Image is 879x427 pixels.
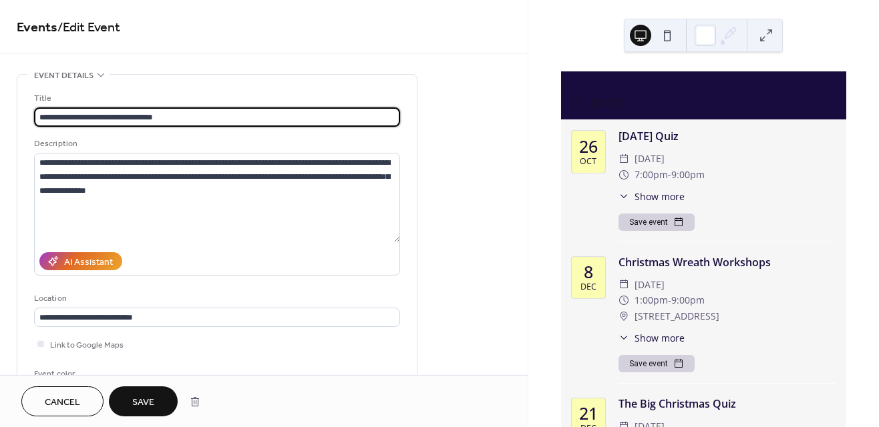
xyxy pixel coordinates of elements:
span: 9:00pm [671,292,705,308]
div: ​ [619,277,629,293]
button: Cancel [21,386,104,416]
button: ​Show more [619,189,685,203]
div: Oct [580,157,596,166]
span: 7:00pm [635,167,668,183]
span: Show more [635,189,685,203]
div: ​ [619,189,629,203]
a: Events [17,15,57,41]
button: Save [109,386,178,416]
span: Link to Google Maps [50,338,124,352]
button: AI Assistant [39,252,122,270]
span: 1:00pm [635,292,668,308]
span: 9:00pm [671,167,705,183]
span: / Edit Event [57,15,120,41]
div: ​ [619,331,629,345]
span: - [668,292,671,308]
span: [STREET_ADDRESS] [635,308,719,324]
button: Save event [619,213,695,231]
div: 21 [579,405,598,422]
span: Save [132,396,154,410]
span: Show more [635,331,685,345]
div: ​ [619,167,629,183]
div: 26 [579,138,598,155]
div: ​ [619,292,629,308]
span: Event details [34,69,94,83]
button: Save event [619,355,695,372]
button: ​Show more [619,331,685,345]
div: Dec [580,283,596,292]
div: [DATE] Quiz [619,128,836,144]
div: ​ [619,308,629,324]
div: ​ [619,151,629,167]
span: - [668,167,671,183]
div: Description [34,137,397,151]
span: [DATE] [635,151,665,167]
div: AI Assistant [64,256,113,270]
div: Location [34,292,397,306]
div: The Big Christmas Quiz [619,396,836,412]
div: 8 [584,264,593,280]
span: Cancel [45,396,80,410]
div: Event color [34,367,134,381]
span: [DATE] [635,277,665,293]
div: Christmas Wreath Workshops [619,254,836,270]
div: Title [34,91,397,105]
div: Upcoming events [561,71,846,87]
